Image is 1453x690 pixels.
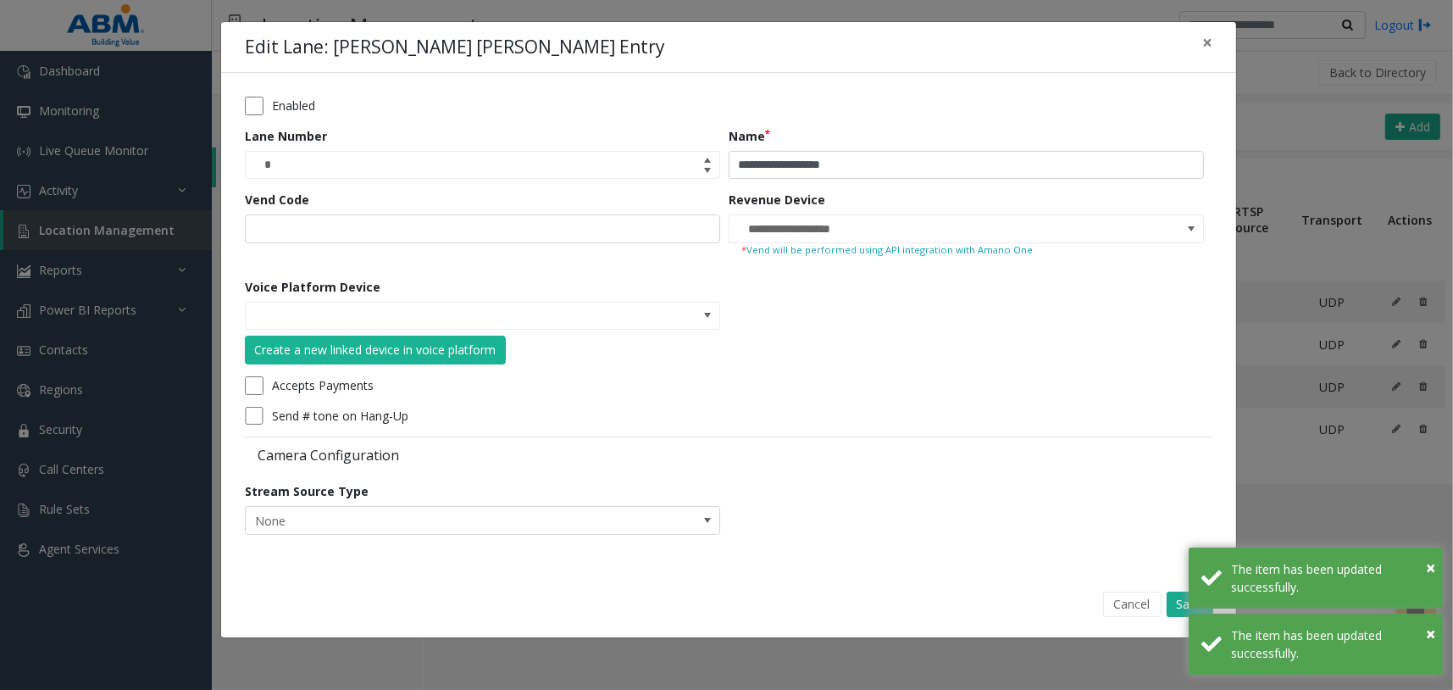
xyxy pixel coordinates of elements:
[245,127,327,145] label: Lane Number
[245,278,380,296] label: Voice Platform Device
[1426,555,1435,581] button: Close
[246,303,624,330] input: NO DATA FOUND
[1231,560,1430,596] div: The item has been updated successfully.
[1167,592,1213,617] button: Save
[245,446,724,465] label: Camera Configuration
[245,34,665,61] h4: Edit Lane: [PERSON_NAME] [PERSON_NAME] Entry
[245,482,369,500] label: Stream Source Type
[729,127,770,145] label: Name
[1426,621,1435,647] button: Close
[1426,556,1435,579] span: ×
[245,191,309,209] label: Vend Code
[1202,31,1212,54] span: ×
[741,243,1191,258] small: Vend will be performed using API integration with Amano One
[729,191,825,209] label: Revenue Device
[272,97,315,114] label: Enabled
[246,507,624,534] span: None
[696,152,719,165] span: Increase value
[1231,626,1430,662] div: The item has been updated successfully.
[1190,22,1224,64] button: Close
[1103,592,1162,617] button: Cancel
[245,336,506,364] button: Create a new linked device in voice platform
[272,376,374,394] label: Accepts Payments
[1426,622,1435,645] span: ×
[272,407,408,425] label: Send # tone on Hang-Up
[696,165,719,179] span: Decrease value
[255,341,496,359] div: Create a new linked device in voice platform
